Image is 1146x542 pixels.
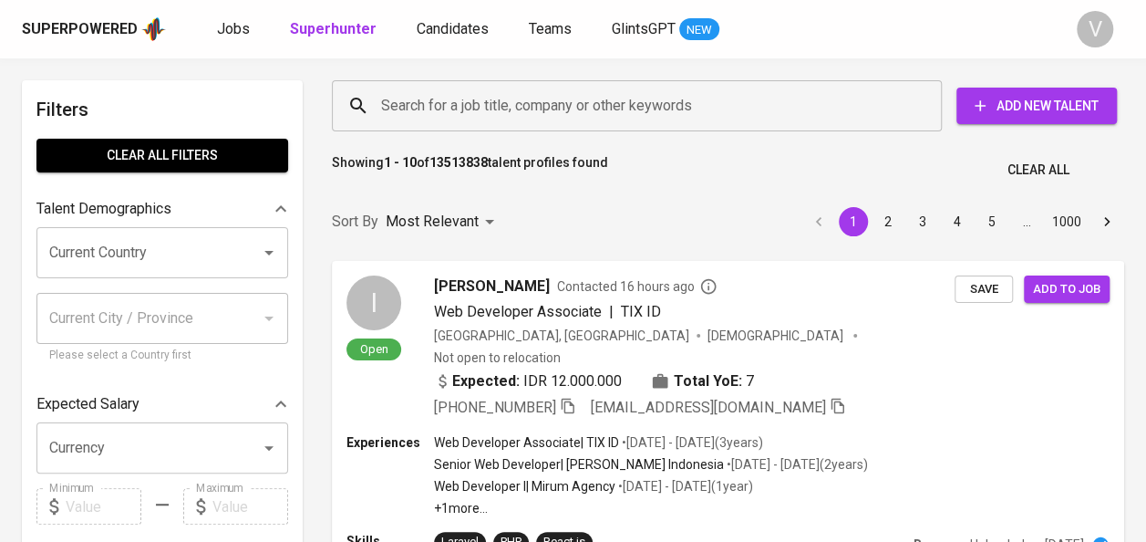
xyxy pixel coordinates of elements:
span: Web Developer Associate [434,303,602,320]
p: • [DATE] - [DATE] ( 1 year ) [615,477,753,495]
p: Expected Salary [36,393,139,415]
div: [GEOGRAPHIC_DATA], [GEOGRAPHIC_DATA] [434,327,689,345]
button: Open [256,240,282,266]
span: Jobs [217,20,250,37]
a: GlintsGPT NEW [612,18,719,41]
p: • [DATE] - [DATE] ( 2 years ) [724,455,868,474]
p: Senior Web Developer | [PERSON_NAME] Indonesia [434,455,724,474]
div: I [346,276,401,330]
button: Go to page 1000 [1047,207,1087,236]
div: Expected Salary [36,386,288,422]
svg: By Batam recruiter [699,277,718,296]
button: Clear All [1000,153,1077,187]
button: Save [955,276,1013,304]
nav: pagination navigation [801,207,1124,236]
button: Add New Talent [956,88,1117,124]
span: Add to job [1033,279,1100,300]
button: Add to job [1024,276,1110,304]
a: Candidates [417,18,492,41]
span: Candidates [417,20,489,37]
b: Superhunter [290,20,377,37]
p: Most Relevant [386,211,479,233]
p: Please select a Country first [49,347,275,365]
button: Go to page 4 [943,207,972,236]
p: Not open to relocation [434,349,561,367]
span: [EMAIL_ADDRESS][DOMAIN_NAME] [591,399,826,416]
b: Expected: [452,370,520,392]
div: Talent Demographics [36,191,288,227]
p: Showing of talent profiles found [332,153,608,187]
span: Open [353,341,396,357]
img: app logo [141,16,166,43]
b: Total YoE: [674,370,742,392]
div: IDR 12.000.000 [434,370,622,392]
span: GlintsGPT [612,20,676,37]
span: Save [964,279,1004,300]
button: Go to next page [1092,207,1121,236]
h6: Filters [36,95,288,124]
div: Most Relevant [386,205,501,239]
button: Clear All filters [36,139,288,172]
button: Go to page 5 [977,207,1007,236]
button: Open [256,435,282,461]
p: Talent Demographics [36,198,171,220]
span: Contacted 16 hours ago [557,277,718,296]
button: page 1 [839,207,868,236]
p: +1 more ... [434,499,868,517]
a: Superhunter [290,18,380,41]
p: Sort By [332,211,378,233]
p: Web Developer Associate | TIX ID [434,433,619,452]
p: • [DATE] - [DATE] ( 3 years ) [619,433,763,452]
div: V [1077,11,1113,47]
span: [PHONE_NUMBER] [434,399,556,416]
p: Experiences [346,433,434,452]
b: 13513838 [429,155,488,170]
span: Clear All [1007,159,1069,182]
span: [DEMOGRAPHIC_DATA] [707,327,846,345]
input: Value [66,488,141,525]
p: Web Developer I | Mirum Agency [434,477,615,495]
span: [PERSON_NAME] [434,276,550,297]
input: Value [212,488,288,525]
a: Teams [529,18,575,41]
span: Add New Talent [971,95,1102,118]
span: TIX ID [621,303,661,320]
div: Superpowered [22,19,138,40]
button: Go to page 2 [873,207,903,236]
a: Superpoweredapp logo [22,16,166,43]
b: 1 - 10 [384,155,417,170]
a: Jobs [217,18,253,41]
span: Clear All filters [51,144,274,167]
span: | [609,301,614,323]
span: NEW [679,21,719,39]
span: Teams [529,20,572,37]
button: Go to page 3 [908,207,937,236]
span: 7 [746,370,754,392]
div: … [1012,213,1041,231]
